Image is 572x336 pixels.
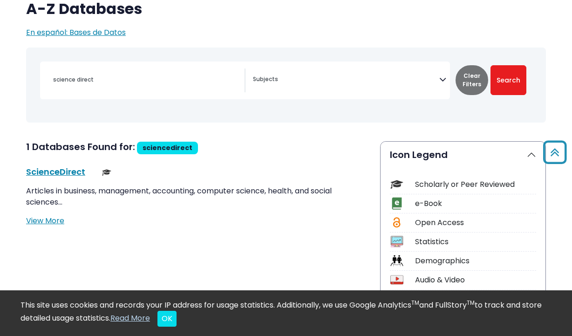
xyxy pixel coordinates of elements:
a: En español: Bases de Datos [26,27,126,38]
button: Icon Legend [381,142,545,168]
input: Search database by title or keyword [48,73,245,86]
a: View More [26,215,64,226]
img: Scholarly or Peer Reviewed [102,168,111,177]
div: Open Access [415,217,536,228]
div: Demographics [415,255,536,267]
img: Icon Demographics [390,254,403,267]
span: sciencedirect [143,143,192,152]
div: e-Book [415,198,536,209]
img: Icon e-Book [390,197,403,210]
img: Icon Scholarly or Peer Reviewed [390,178,403,191]
span: 1 Databases Found for: [26,140,135,153]
div: Scholarly or Peer Reviewed [415,179,536,190]
img: Icon Statistics [390,235,403,248]
button: Clear Filters [456,65,488,95]
p: Articles in business, management, accounting, computer science, health, and social sciences… [26,185,369,208]
div: Audio & Video [415,274,536,286]
img: Icon Audio & Video [390,274,403,286]
sup: TM [467,299,475,307]
a: Read More [110,313,150,323]
a: ScienceDirect [26,166,85,178]
button: Submit for Search Results [490,65,526,95]
textarea: Search [253,76,439,84]
img: Icon Open Access [391,216,402,229]
button: Close [157,311,177,327]
div: Statistics [415,236,536,247]
sup: TM [411,299,419,307]
div: This site uses cookies and records your IP address for usage statistics. Additionally, we use Goo... [20,300,552,327]
a: Back to Top [540,144,570,160]
nav: Search filters [26,48,546,123]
